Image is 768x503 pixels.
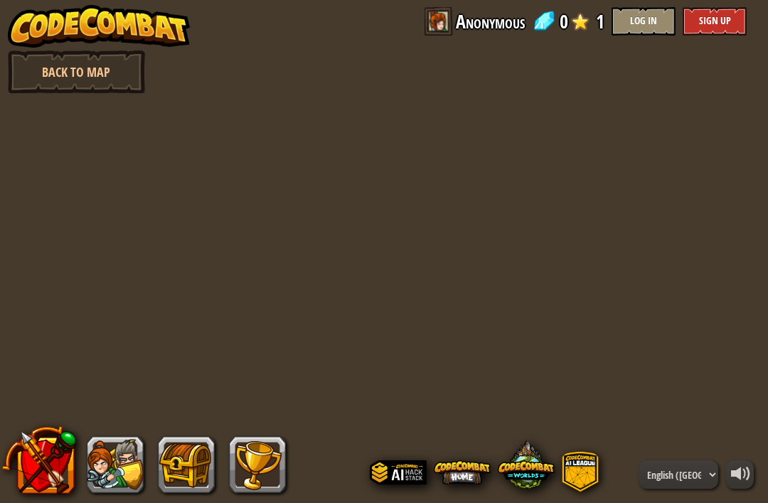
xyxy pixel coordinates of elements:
button: Log In [612,7,676,36]
a: Back to Map [8,51,145,93]
span: Anonymous [456,7,525,36]
select: Languages [639,460,718,489]
button: Adjust volume [725,460,754,489]
button: Sign Up [683,7,747,36]
span: 1 [596,7,604,36]
span: 0 [560,7,568,36]
img: CodeCombat - Learn how to code by playing a game [8,5,190,48]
